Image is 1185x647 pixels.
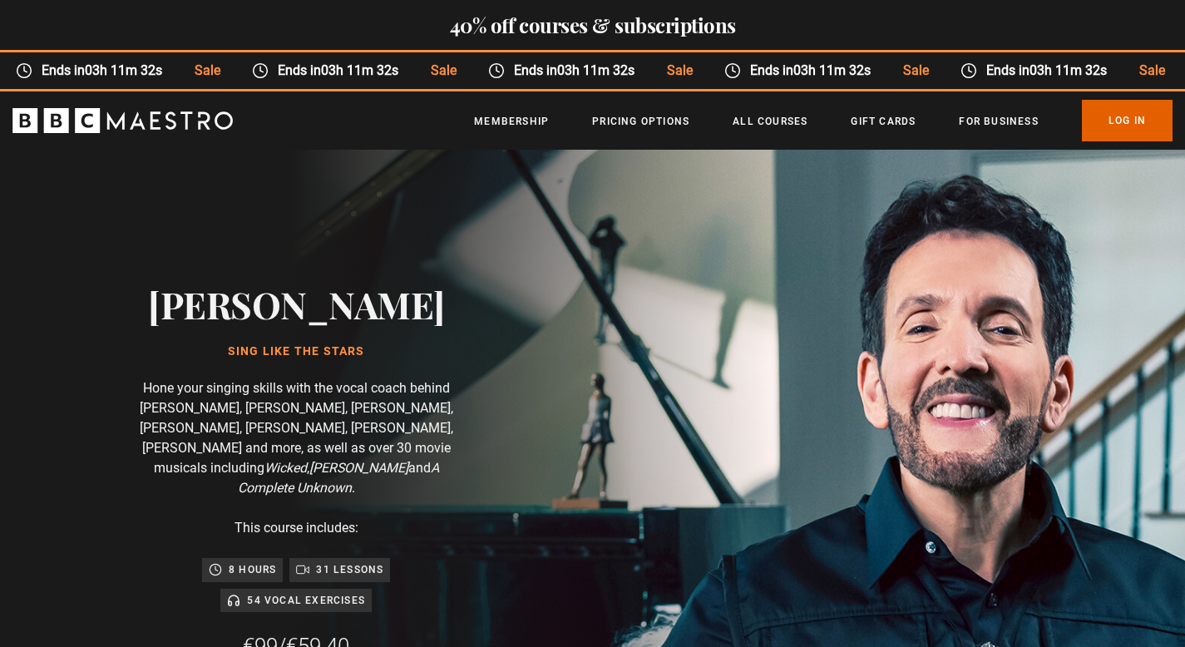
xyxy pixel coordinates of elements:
[556,62,634,78] time: 03h 11m 32s
[31,61,176,81] span: Ends in
[309,460,408,476] i: [PERSON_NAME]
[959,113,1038,130] a: For business
[238,460,439,496] i: A Complete Unknown
[148,283,445,325] h2: [PERSON_NAME]
[739,61,885,81] span: Ends in
[1082,100,1173,141] a: Log In
[1028,62,1105,78] time: 03h 11m 32s
[177,61,235,81] span: Sale
[148,345,445,358] h1: Sing Like the Stars
[851,113,916,130] a: Gift Cards
[592,113,689,130] a: Pricing Options
[886,61,943,81] span: Sale
[733,113,807,130] a: All Courses
[235,518,358,538] p: This course includes:
[320,62,397,78] time: 03h 11m 32s
[975,61,1121,81] span: Ends in
[12,108,233,133] svg: BBC Maestro
[413,61,471,81] span: Sale
[474,113,549,130] a: Membership
[1122,61,1179,81] span: Sale
[264,460,307,476] i: Wicked
[84,62,161,78] time: 03h 11m 32s
[130,378,462,498] p: Hone your singing skills with the vocal coach behind [PERSON_NAME], [PERSON_NAME], [PERSON_NAME],...
[792,62,869,78] time: 03h 11m 32s
[267,61,412,81] span: Ends in
[649,61,707,81] span: Sale
[316,561,383,578] p: 31 lessons
[503,61,649,81] span: Ends in
[474,100,1173,141] nav: Primary
[229,561,276,578] p: 8 hours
